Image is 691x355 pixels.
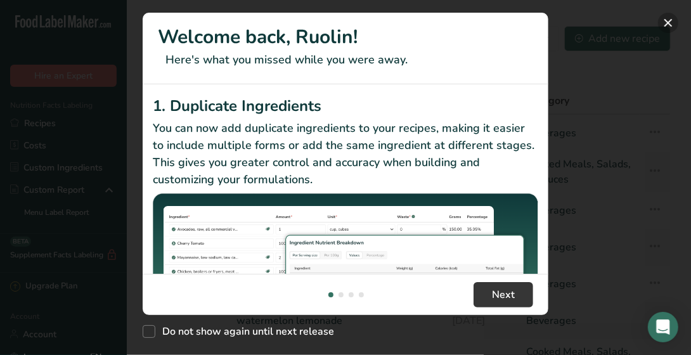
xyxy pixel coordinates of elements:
img: Duplicate Ingredients [153,193,538,337]
h2: 1. Duplicate Ingredients [153,94,538,117]
button: Next [474,282,533,307]
div: Open Intercom Messenger [648,312,678,342]
p: You can now add duplicate ingredients to your recipes, making it easier to include multiple forms... [153,120,538,188]
span: Next [492,287,515,302]
p: Here's what you missed while you were away. [158,51,533,68]
h1: Welcome back, Ruolin! [158,23,533,51]
span: Do not show again until next release [155,325,334,338]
